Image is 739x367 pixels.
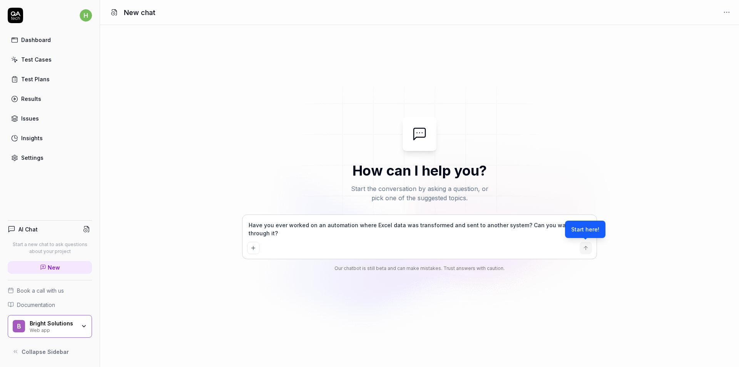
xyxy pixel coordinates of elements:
span: New [48,263,60,271]
span: Documentation [17,301,55,309]
p: Start a new chat to ask questions about your project [8,241,92,255]
a: Documentation [8,301,92,309]
h4: AI Chat [18,225,38,233]
a: Issues [8,111,92,126]
span: Book a call with us [17,287,64,295]
button: Collapse Sidebar [8,344,92,359]
a: Dashboard [8,32,92,47]
textarea: Have you ever worked on an automation where Excel data was transformed and sent to another system... [247,220,592,239]
button: BBright SolutionsWeb app [8,315,92,338]
span: h [80,9,92,22]
a: Test Plans [8,72,92,87]
h1: New chat [124,7,155,18]
div: Results [21,95,41,103]
a: Insights [8,131,92,146]
div: Dashboard [21,36,51,44]
span: Collapse Sidebar [22,348,69,356]
a: Results [8,91,92,106]
a: New [8,261,92,274]
a: Test Cases [8,52,92,67]
a: Settings [8,150,92,165]
div: Bright Solutions [30,320,76,327]
div: Test Cases [21,55,52,64]
div: Start here! [565,221,605,238]
div: Our chatbot is still beta and can make mistakes. Trust answers with caution. [242,265,597,272]
span: B [13,320,25,332]
div: Settings [21,154,43,162]
div: Issues [21,114,39,122]
button: h [80,8,92,23]
div: Web app [30,327,76,333]
div: Insights [21,134,43,142]
a: Book a call with us [8,287,92,295]
div: Test Plans [21,75,50,83]
button: Add attachment [247,242,259,254]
